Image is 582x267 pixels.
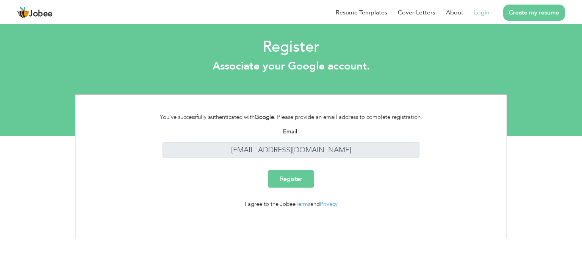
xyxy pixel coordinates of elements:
[336,8,387,17] a: Resume Templates
[283,128,299,135] strong: Email:
[296,200,310,208] a: Terms
[6,37,576,57] h2: Register
[320,200,338,208] a: Privacy
[446,8,463,17] a: About
[151,200,431,209] div: I agree to the Jobee and
[474,8,490,17] a: Login
[398,8,435,17] a: Cover Letters
[151,113,431,122] div: You've successfully authenticated with . Please provide an email address to complete registration.
[503,5,565,21] a: Create my resume
[29,10,53,18] span: Jobee
[268,170,314,188] input: Register
[255,113,274,121] strong: Google
[17,6,53,19] a: Jobee
[17,6,29,19] img: jobee.io
[6,60,576,73] h3: Associate your Google account.
[163,142,420,158] input: Enter your email address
